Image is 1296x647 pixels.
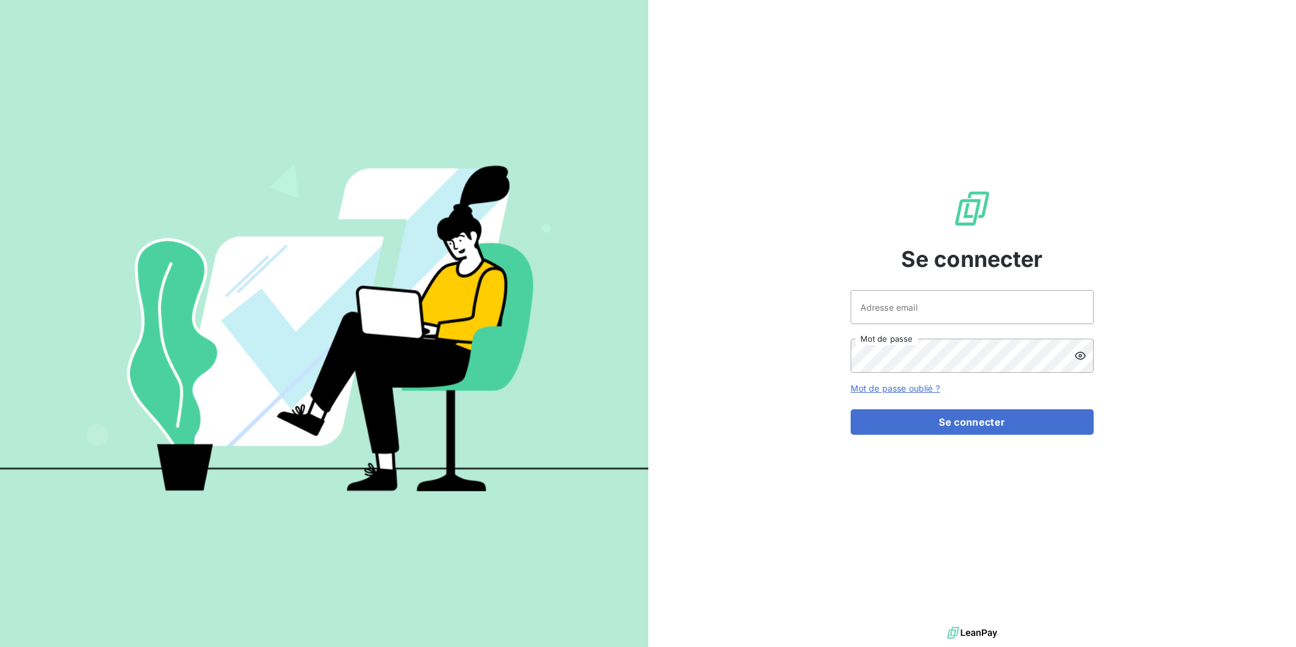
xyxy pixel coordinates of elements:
[953,189,992,228] img: Logo LeanPay
[851,383,940,393] a: Mot de passe oublié ?
[901,243,1043,275] span: Se connecter
[851,409,1094,435] button: Se connecter
[851,290,1094,324] input: placeholder
[947,624,997,642] img: logo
